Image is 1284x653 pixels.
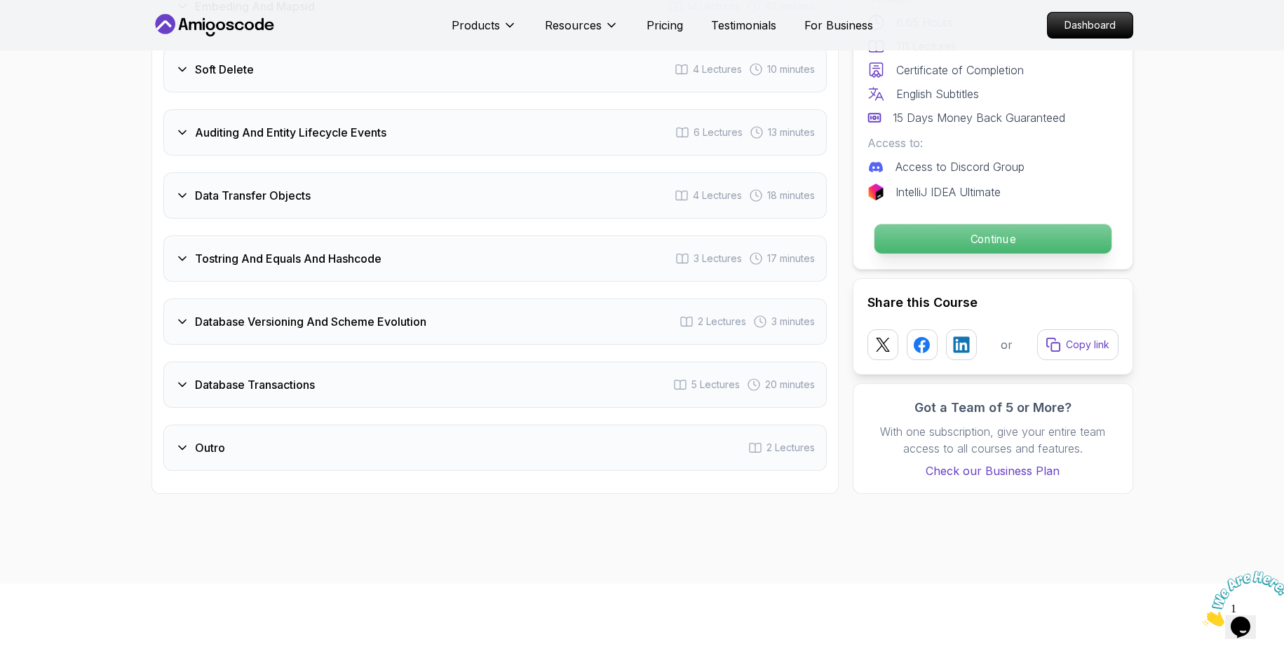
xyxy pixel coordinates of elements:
span: 17 minutes [767,252,815,266]
button: Tostring And Equals And Hashcode3 Lectures 17 minutes [163,235,827,282]
button: Copy link [1037,329,1119,360]
span: 5 Lectures [691,378,740,392]
h3: Tostring And Equals And Hashcode [195,250,381,267]
h3: Outro [195,439,225,456]
p: With one subscription, give your entire team access to all courses and features. [867,423,1119,457]
button: Database Versioning And Scheme Evolution2 Lectures 3 minutes [163,298,827,345]
a: Pricing [647,17,683,34]
span: 2 Lectures [698,315,746,329]
span: 20 minutes [765,378,815,392]
p: 15 Days Money Back Guaranteed [893,109,1065,126]
p: Dashboard [1048,13,1133,38]
span: 4 Lectures [693,188,742,202]
button: Continue [873,224,1111,254]
button: Data Transfer Objects4 Lectures 18 minutes [163,172,827,219]
h2: Share this Course [867,293,1119,312]
p: Continue [874,224,1111,254]
p: Products [452,17,500,34]
p: Copy link [1066,338,1109,352]
span: 4 Lectures [693,62,742,76]
button: Database Transactions5 Lectures 20 minutes [163,362,827,408]
a: Dashboard [1047,12,1133,39]
span: 2 Lectures [766,441,815,455]
a: For Business [804,17,873,34]
h3: Auditing And Entity Lifecycle Events [195,124,386,141]
p: Resources [545,17,602,34]
p: Access to Discord Group [896,158,1025,175]
button: Outro2 Lectures [163,425,827,471]
iframe: chat widget [1197,565,1284,632]
h3: Got a Team of 5 or More? [867,398,1119,418]
a: Testimonials [711,17,776,34]
p: Certificate of Completion [896,62,1024,78]
img: Chat attention grabber [6,6,93,61]
a: Check our Business Plan [867,462,1119,479]
span: 3 Lectures [694,252,742,266]
span: 6 Lectures [694,125,743,139]
p: English Subtitles [896,85,979,102]
button: Products [452,17,517,45]
p: IntelliJ IDEA Ultimate [896,184,1001,200]
p: or [1001,336,1013,353]
h3: Database Versioning And Scheme Evolution [195,313,426,330]
p: Access to: [867,135,1119,151]
button: Soft Delete4 Lectures 10 minutes [163,46,827,92]
button: Resources [545,17,619,45]
h3: Data Transfer Objects [195,187,311,204]
span: 10 minutes [767,62,815,76]
img: jetbrains logo [867,184,884,200]
button: Auditing And Entity Lifecycle Events6 Lectures 13 minutes [163,109,827,156]
span: 18 minutes [767,188,815,202]
span: 3 minutes [771,315,815,329]
h3: Soft Delete [195,61,254,78]
h3: Database Transactions [195,376,315,393]
span: 1 [6,6,11,18]
span: 13 minutes [768,125,815,139]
